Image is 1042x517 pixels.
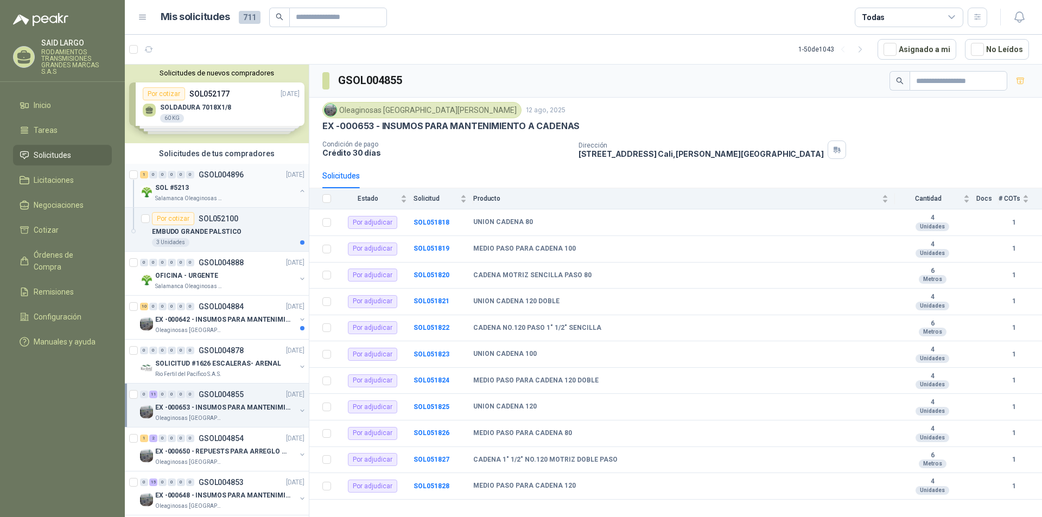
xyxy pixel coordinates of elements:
[414,188,473,209] th: Solicitud
[348,480,397,493] div: Por adjudicar
[579,149,824,158] p: [STREET_ADDRESS] Cali , [PERSON_NAME][GEOGRAPHIC_DATA]
[473,456,618,464] b: CADENA 1" 1/2" NO.120 MOTRIZ DOBLE PASO
[916,302,949,310] div: Unidades
[34,249,101,273] span: Órdenes de Compra
[140,273,153,286] img: Company Logo
[895,398,970,407] b: 4
[34,199,84,211] span: Negociaciones
[414,376,449,384] a: SOL051824
[999,244,1029,254] b: 1
[916,354,949,363] div: Unidades
[125,208,309,252] a: Por cotizarSOL052100EMBUDO GRANDE PALSTICO3 Unidades
[286,302,304,312] p: [DATE]
[895,214,970,222] b: 4
[177,435,185,442] div: 0
[177,259,185,266] div: 0
[158,171,167,178] div: 0
[414,219,449,226] b: SOL051818
[129,69,304,77] button: Solicitudes de nuevos compradores
[916,407,949,416] div: Unidades
[155,370,221,379] p: Rio Fertil del Pacífico S.A.S.
[878,39,956,60] button: Asignado a mi
[414,350,449,358] a: SOL051823
[999,296,1029,307] b: 1
[199,215,238,222] p: SOL052100
[152,238,189,247] div: 3 Unidades
[473,429,572,438] b: MEDIO PASO PARA CADENA 80
[186,347,194,354] div: 0
[140,303,148,310] div: 10
[155,490,290,501] p: EX -000648 - INSUMOS PARA MANTENIMIENITO MECANICO
[999,455,1029,465] b: 1
[155,271,218,281] p: OFICINA - URGENTE
[140,391,148,398] div: 0
[473,297,560,306] b: UNION CADENA 120 DOBLE
[348,216,397,229] div: Por adjudicar
[140,256,307,291] a: 0 0 0 0 0 0 GSOL004888[DATE] Company LogoOFICINA - URGENTESalamanca Oleaginosas SAS
[895,372,970,381] b: 4
[168,259,176,266] div: 0
[414,456,449,463] a: SOL051827
[199,435,244,442] p: GSOL004854
[286,477,304,488] p: [DATE]
[140,259,148,266] div: 0
[999,323,1029,333] b: 1
[965,39,1029,60] button: No Leídos
[149,259,157,266] div: 0
[999,188,1042,209] th: # COTs
[999,270,1029,280] b: 1
[916,433,949,442] div: Unidades
[149,478,157,486] div: 15
[348,374,397,387] div: Por adjudicar
[414,403,449,411] b: SOL051825
[140,405,153,418] img: Company Logo
[158,435,167,442] div: 0
[186,303,194,310] div: 0
[13,307,112,327] a: Configuración
[186,478,194,486] div: 0
[199,303,244,310] p: GSOL004884
[895,267,970,276] b: 6
[140,168,307,203] a: 1 0 0 0 0 0 GSOL004896[DATE] Company LogoSOL #5213Salamanca Oleaginosas SAS
[34,311,81,323] span: Configuración
[473,245,576,253] b: MEDIO PASO PARA CADENA 100
[348,427,397,440] div: Por adjudicar
[177,171,185,178] div: 0
[149,303,157,310] div: 0
[414,429,449,437] b: SOL051826
[140,361,153,374] img: Company Logo
[916,249,949,258] div: Unidades
[186,435,194,442] div: 0
[140,432,307,467] a: 1 2 0 0 0 0 GSOL004854[DATE] Company LogoEX -000650 - REPUESTS PARA ARREGLO BOMBA DE PLANTAOleagi...
[140,300,307,335] a: 10 0 0 0 0 0 GSOL004884[DATE] Company LogoEX -000642 - INSUMOS PARA MANTENIMIENTO PREVENTIVOOleag...
[473,324,601,333] b: CADENA NO.120 PASO 1" 1/2" SENCILLA
[34,336,96,348] span: Manuales y ayuda
[414,482,449,490] b: SOL051828
[348,453,397,466] div: Por adjudicar
[895,425,970,433] b: 4
[414,297,449,305] a: SOL051821
[34,149,71,161] span: Solicitudes
[322,120,580,132] p: EX -000653 - INSUMOS PARA MANTENIMIENTO A CADENAS
[155,315,290,325] p: EX -000642 - INSUMOS PARA MANTENIMIENTO PREVENTIVO
[155,446,290,457] p: EX -000650 - REPUESTS PARA ARREGLO BOMBA DE PLANTA
[999,218,1029,228] b: 1
[325,104,336,116] img: Company Logo
[916,222,949,231] div: Unidades
[348,400,397,413] div: Por adjudicar
[862,11,885,23] div: Todas
[414,271,449,279] a: SOL051820
[158,478,167,486] div: 0
[155,414,224,423] p: Oleaginosas [GEOGRAPHIC_DATA][PERSON_NAME]
[177,303,185,310] div: 0
[919,275,946,284] div: Metros
[798,41,869,58] div: 1 - 50 de 1043
[13,170,112,190] a: Licitaciones
[473,376,599,385] b: MEDIO PASO PARA CADENA 120 DOBLE
[168,435,176,442] div: 0
[199,347,244,354] p: GSOL004878
[177,391,185,398] div: 0
[999,349,1029,360] b: 1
